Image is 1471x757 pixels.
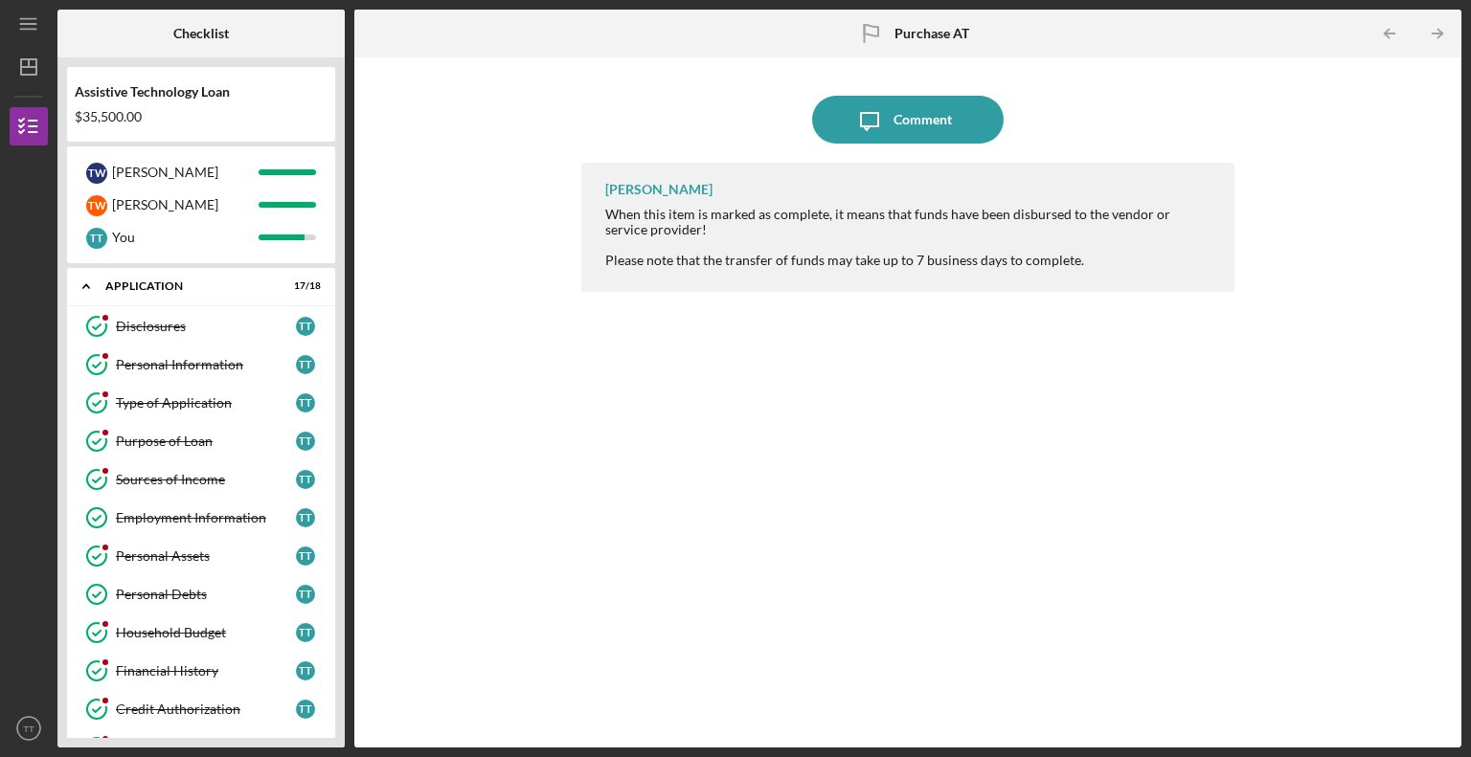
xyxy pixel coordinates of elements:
div: T W [86,163,107,184]
div: T T [296,432,315,451]
div: T T [296,546,315,566]
div: T T [296,317,315,336]
a: Personal AssetsTT [77,537,326,575]
div: $35,500.00 [75,109,328,124]
div: [PERSON_NAME] [112,156,259,189]
div: Disclosures [116,319,296,334]
div: T T [296,470,315,489]
div: Sources of Income [116,472,296,487]
a: Personal InformationTT [77,345,326,384]
div: Employment Information [116,510,296,525]
a: Personal DebtsTT [77,575,326,613]
b: Checklist [173,26,229,41]
div: Type of Application [116,395,296,411]
b: Purchase AT [894,26,969,41]
button: Comment [812,96,1004,144]
a: Sources of IncomeTT [77,460,326,499]
div: Application [105,280,273,292]
div: Comment [894,96,952,144]
a: Credit AuthorizationTT [77,690,326,728]
div: T T [296,585,315,604]
div: Financial History [116,663,296,679]
div: [PERSON_NAME] [112,189,259,221]
div: T T [296,700,315,719]
text: TT [23,724,34,734]
div: Household Budget [116,625,296,640]
div: Credit Authorization [116,701,296,717]
div: Assistive Technology Loan [75,84,328,100]
a: DisclosuresTT [77,307,326,345]
div: T T [296,393,315,412]
div: Personal Debts [116,587,296,602]
div: [PERSON_NAME] [605,182,713,197]
div: When this item is marked as complete, it means that funds have been disbursed to the vendor or se... [605,207,1215,268]
div: T T [296,623,315,642]
a: Employment InformationTT [77,499,326,537]
div: T T [296,355,315,374]
button: TT [10,709,48,747]
div: 17 / 18 [286,280,321,292]
div: T T [296,661,315,680]
a: Household BudgetTT [77,613,326,652]
div: You [112,221,259,254]
div: T T [86,228,107,249]
a: Type of ApplicationTT [77,384,326,422]
div: Personal Assets [116,548,296,564]
a: Financial HistoryTT [77,652,326,690]
div: T T [296,508,315,527]
a: Purpose of LoanTT [77,422,326,460]
div: Personal Information [116,357,296,372]
div: Purpose of Loan [116,434,296,449]
div: T W [86,195,107,216]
